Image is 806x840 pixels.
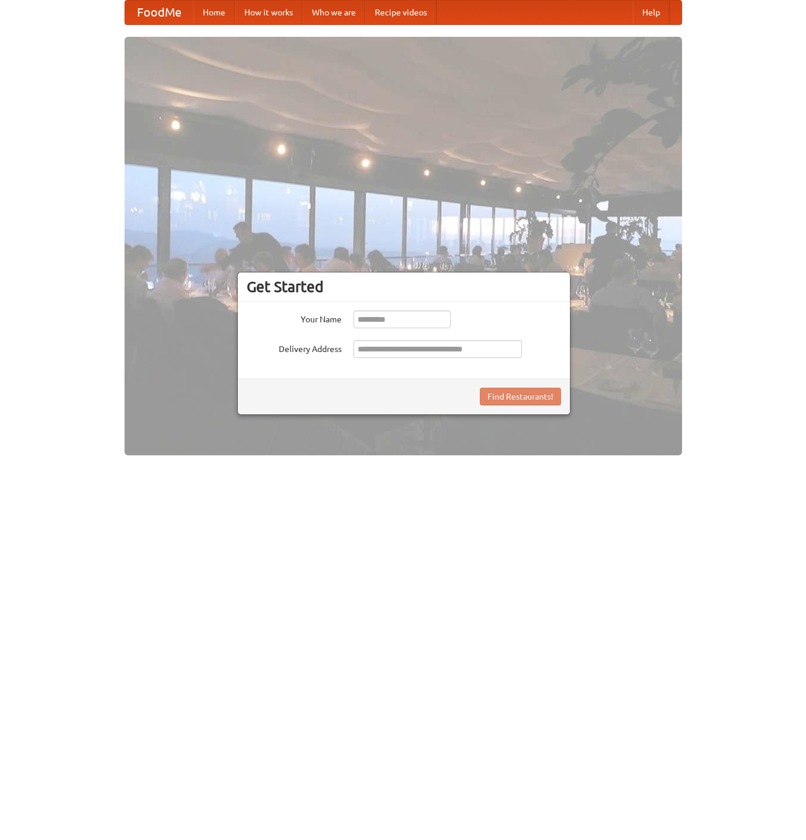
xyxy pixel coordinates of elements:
[235,1,302,24] a: How it works
[480,388,561,405] button: Find Restaurants!
[193,1,235,24] a: Home
[247,310,342,325] label: Your Name
[247,278,561,296] h3: Get Started
[365,1,437,24] a: Recipe videos
[125,1,193,24] a: FoodMe
[302,1,365,24] a: Who we are
[247,340,342,355] label: Delivery Address
[633,1,670,24] a: Help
